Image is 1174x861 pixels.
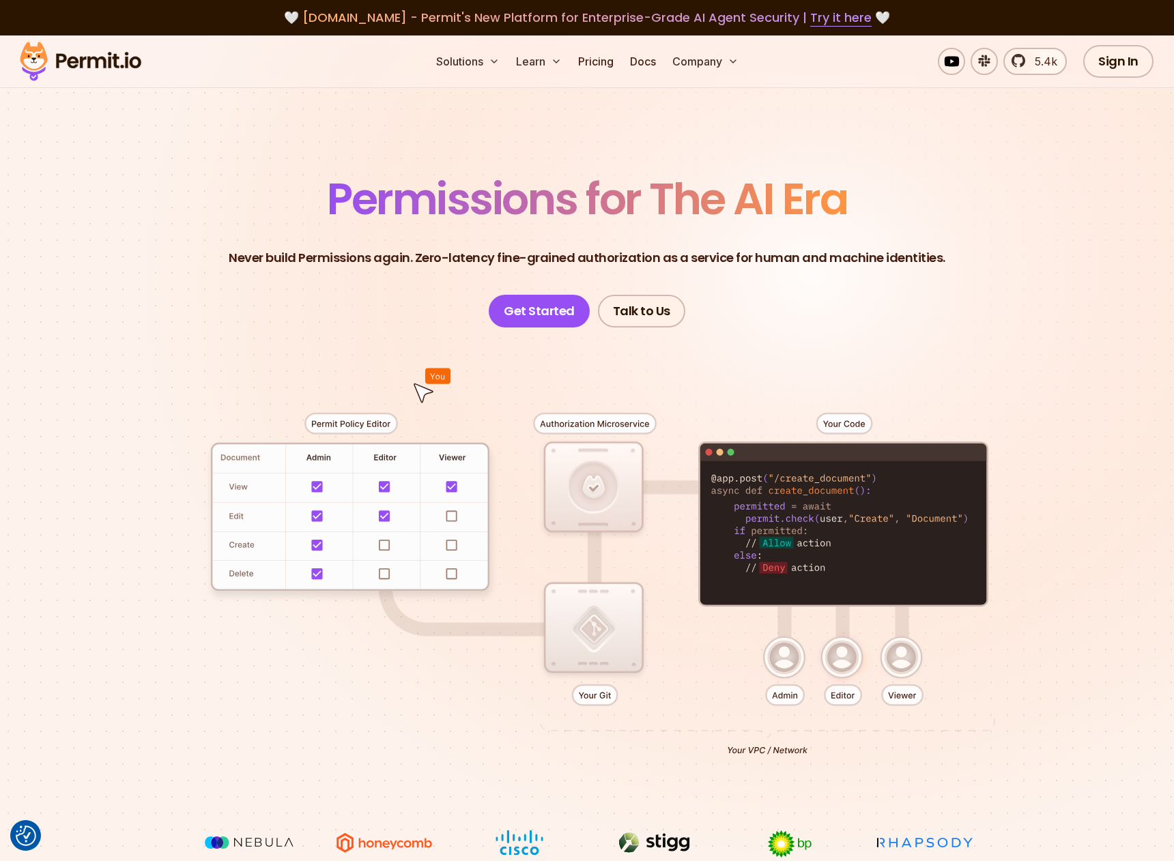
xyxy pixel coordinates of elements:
[625,48,661,75] a: Docs
[14,38,147,85] img: Permit logo
[1083,45,1154,78] a: Sign In
[739,830,841,858] img: bp
[598,295,685,327] a: Talk to Us
[874,830,976,856] img: Rhapsody Health
[431,48,505,75] button: Solutions
[1003,48,1067,75] a: 5.4k
[333,830,435,856] img: Honeycomb
[1027,53,1057,70] span: 5.4k
[198,830,300,856] img: Nebula
[229,248,945,267] p: Never build Permissions again. Zero-latency fine-grained authorization as a service for human and...
[327,169,847,229] span: Permissions for The AI Era
[16,826,36,846] button: Consent Preferences
[667,48,744,75] button: Company
[573,48,619,75] a: Pricing
[468,830,571,856] img: Cisco
[603,830,706,856] img: Stigg
[33,8,1141,27] div: 🤍 🤍
[16,826,36,846] img: Revisit consent button
[489,295,590,327] a: Get Started
[302,9,872,26] span: [DOMAIN_NAME] - Permit's New Platform for Enterprise-Grade AI Agent Security |
[511,48,567,75] button: Learn
[810,9,872,27] a: Try it here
